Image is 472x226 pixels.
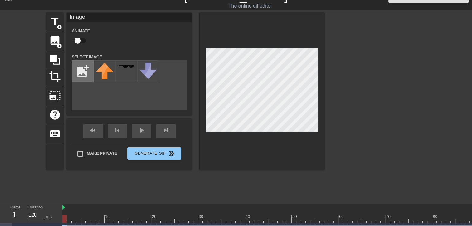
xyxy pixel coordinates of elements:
span: add_circle [57,43,62,49]
span: Make Private [87,150,117,157]
span: photo_size_select_large [49,90,61,102]
img: deal-with-it.png [118,65,135,68]
span: add_circle [57,24,62,30]
div: 70 [386,213,392,220]
div: 20 [152,213,158,220]
div: 80 [433,213,438,220]
label: Animate [72,28,90,34]
div: The online gif editor [160,2,340,10]
div: 30 [199,213,204,220]
span: skip_previous [114,127,121,134]
div: Image [67,13,192,22]
span: double_arrow [168,150,175,157]
span: crop [49,71,61,83]
span: skip_next [162,127,170,134]
span: Generate Gif [130,150,179,157]
label: Select Image [72,54,102,60]
div: 1 [10,209,19,220]
div: ms [46,213,52,220]
span: keyboard [49,128,61,140]
span: image [49,35,61,47]
label: Duration [28,206,43,209]
div: Frame [5,204,24,223]
span: play_arrow [138,127,145,134]
span: help [49,109,61,121]
img: upvote.png [96,63,113,79]
img: downvote.png [139,63,157,79]
div: 10 [105,213,111,220]
div: 60 [339,213,345,220]
span: title [49,16,61,28]
span: fast_rewind [89,127,97,134]
button: Generate Gif [127,147,181,160]
div: 50 [292,213,298,220]
div: 40 [246,213,251,220]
